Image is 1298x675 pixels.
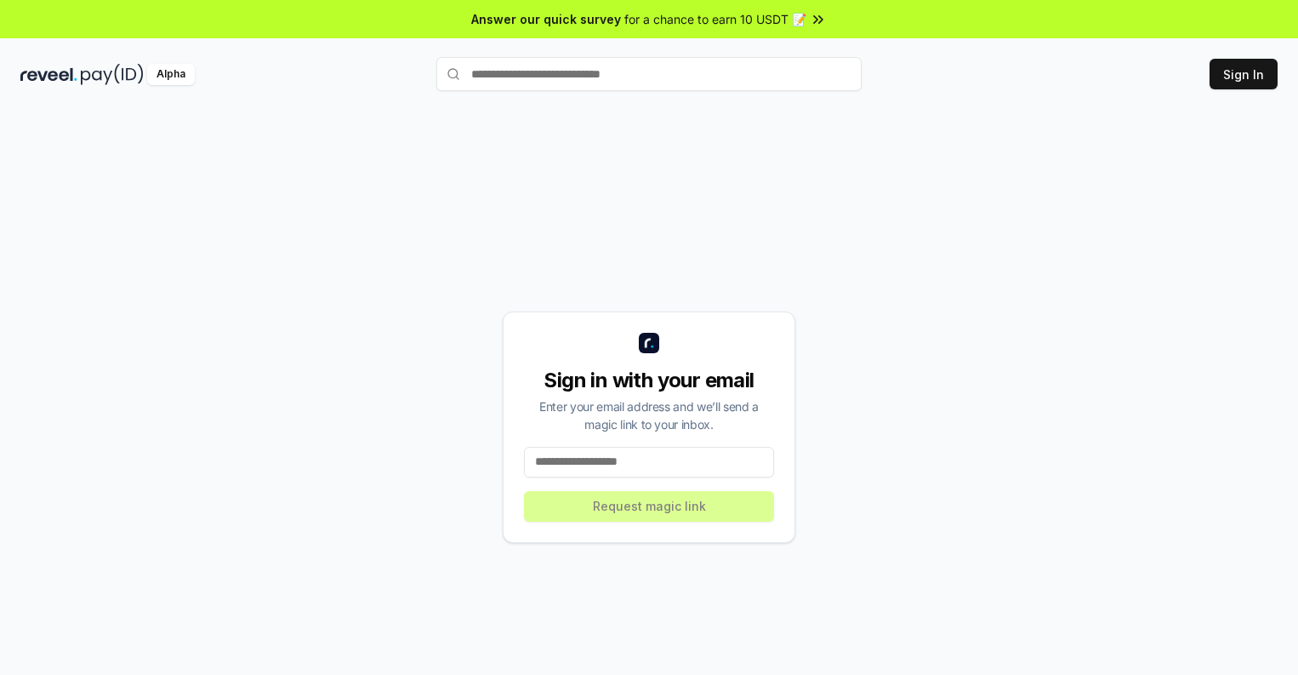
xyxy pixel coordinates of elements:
[20,64,77,85] img: reveel_dark
[524,367,774,394] div: Sign in with your email
[624,10,806,28] span: for a chance to earn 10 USDT 📝
[639,333,659,353] img: logo_small
[81,64,144,85] img: pay_id
[471,10,621,28] span: Answer our quick survey
[147,64,195,85] div: Alpha
[1210,59,1278,89] button: Sign In
[524,398,774,433] div: Enter your email address and we’ll send a magic link to your inbox.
